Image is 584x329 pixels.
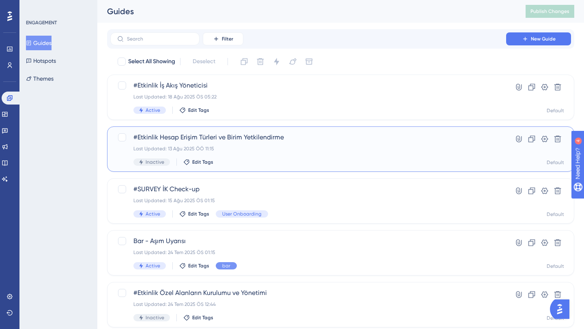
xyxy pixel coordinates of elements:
[188,211,209,217] span: Edit Tags
[107,6,505,17] div: Guides
[133,94,483,100] div: Last Updated: 18 Ağu 2025 ÖS 05:22
[550,297,574,321] iframe: UserGuiding AI Assistant Launcher
[192,314,213,321] span: Edit Tags
[128,57,175,66] span: Select All Showing
[222,211,262,217] span: User Onboarding
[179,263,209,269] button: Edit Tags
[146,211,160,217] span: Active
[133,81,483,90] span: #Etkinlik İş Akış Yöneticisi
[188,107,209,113] span: Edit Tags
[183,314,213,321] button: Edit Tags
[133,184,483,194] span: #SURVEY İK Check-up
[185,54,223,69] button: Deselect
[547,263,564,269] div: Default
[127,36,193,42] input: Search
[146,107,160,113] span: Active
[547,159,564,166] div: Default
[133,288,483,298] span: #Etkinlik Özel Alanların Kurulumu ve Yönetimi
[133,249,483,256] div: Last Updated: 24 Tem 2025 ÖS 01:15
[146,159,164,165] span: Inactive
[192,159,213,165] span: Edit Tags
[193,57,215,66] span: Deselect
[26,19,57,26] div: ENGAGEMENT
[222,263,230,269] span: bar
[133,145,483,152] div: Last Updated: 13 Ağu 2025 ÖÖ 11:15
[547,315,564,321] div: Default
[531,36,556,42] span: New Guide
[547,211,564,218] div: Default
[506,32,571,45] button: New Guide
[179,211,209,217] button: Edit Tags
[530,8,569,15] span: Publish Changes
[222,36,233,42] span: Filter
[203,32,243,45] button: Filter
[26,36,52,50] button: Guides
[146,314,164,321] span: Inactive
[19,2,51,12] span: Need Help?
[56,4,59,11] div: 4
[188,263,209,269] span: Edit Tags
[547,107,564,114] div: Default
[26,71,54,86] button: Themes
[133,301,483,308] div: Last Updated: 24 Tem 2025 ÖS 12:44
[26,53,56,68] button: Hotspots
[133,132,483,142] span: #Etkinlik Hesap Erişim Türleri ve Birim Yetkilendirme
[526,5,574,18] button: Publish Changes
[183,159,213,165] button: Edit Tags
[146,263,160,269] span: Active
[133,197,483,204] div: Last Updated: 15 Ağu 2025 ÖS 01:15
[133,236,483,246] span: Bar - Aşım Uyarısı
[179,107,209,113] button: Edit Tags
